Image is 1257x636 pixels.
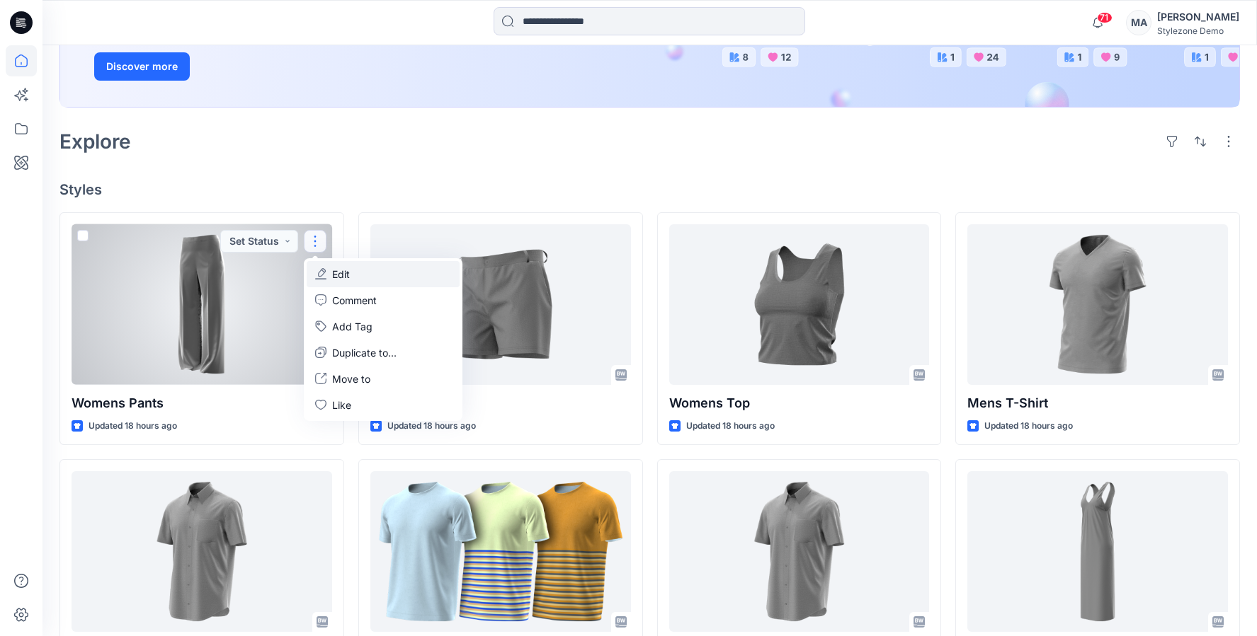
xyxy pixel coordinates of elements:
[307,313,460,340] button: Add Tag
[1157,25,1239,36] div: Stylezone Demo
[72,471,332,632] a: Mens Shirt
[967,471,1228,632] a: Womens Dress
[370,224,631,385] a: Mens Shorts
[332,345,397,360] p: Duplicate to...
[370,471,631,632] a: Workwear shirt
[967,393,1228,413] p: Mens T-Shirt
[72,393,332,413] p: Womens Pants
[984,419,1073,434] p: Updated 18 hours ago
[1097,12,1113,23] span: 71
[89,419,177,434] p: Updated 18 hours ago
[332,293,377,308] p: Comment
[307,261,460,287] a: Edit
[59,130,131,153] h2: Explore
[1157,8,1239,25] div: [PERSON_NAME]
[387,419,476,434] p: Updated 18 hours ago
[72,224,332,385] a: Womens Pants
[332,267,350,282] p: Edit
[332,371,370,386] p: Move to
[669,224,930,385] a: Womens Top
[370,393,631,413] p: Mens Shorts
[332,398,351,412] p: Like
[94,52,190,81] button: Discover more
[59,181,1240,198] h4: Styles
[669,393,930,413] p: Womens Top
[669,471,930,632] a: Mens Shirt
[94,52,413,81] a: Discover more
[1126,10,1151,35] div: MA
[967,224,1228,385] a: Mens T-Shirt
[686,419,775,434] p: Updated 18 hours ago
